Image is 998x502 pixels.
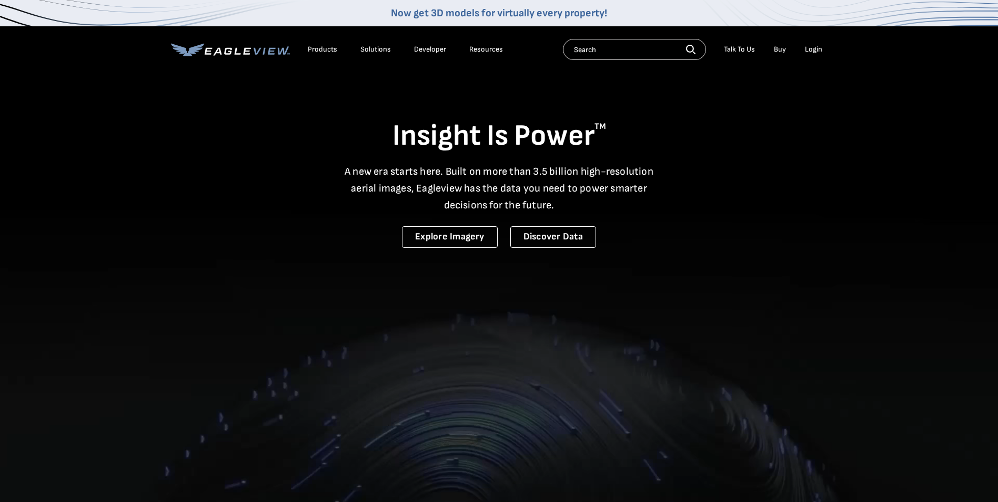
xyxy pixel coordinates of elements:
[402,226,498,248] a: Explore Imagery
[805,45,822,54] div: Login
[360,45,391,54] div: Solutions
[469,45,503,54] div: Resources
[724,45,755,54] div: Talk To Us
[563,39,706,60] input: Search
[391,7,607,19] a: Now get 3D models for virtually every property!
[338,163,660,214] p: A new era starts here. Built on more than 3.5 billion high-resolution aerial images, Eagleview ha...
[510,226,596,248] a: Discover Data
[774,45,786,54] a: Buy
[308,45,337,54] div: Products
[414,45,446,54] a: Developer
[171,118,828,155] h1: Insight Is Power
[594,122,606,132] sup: TM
